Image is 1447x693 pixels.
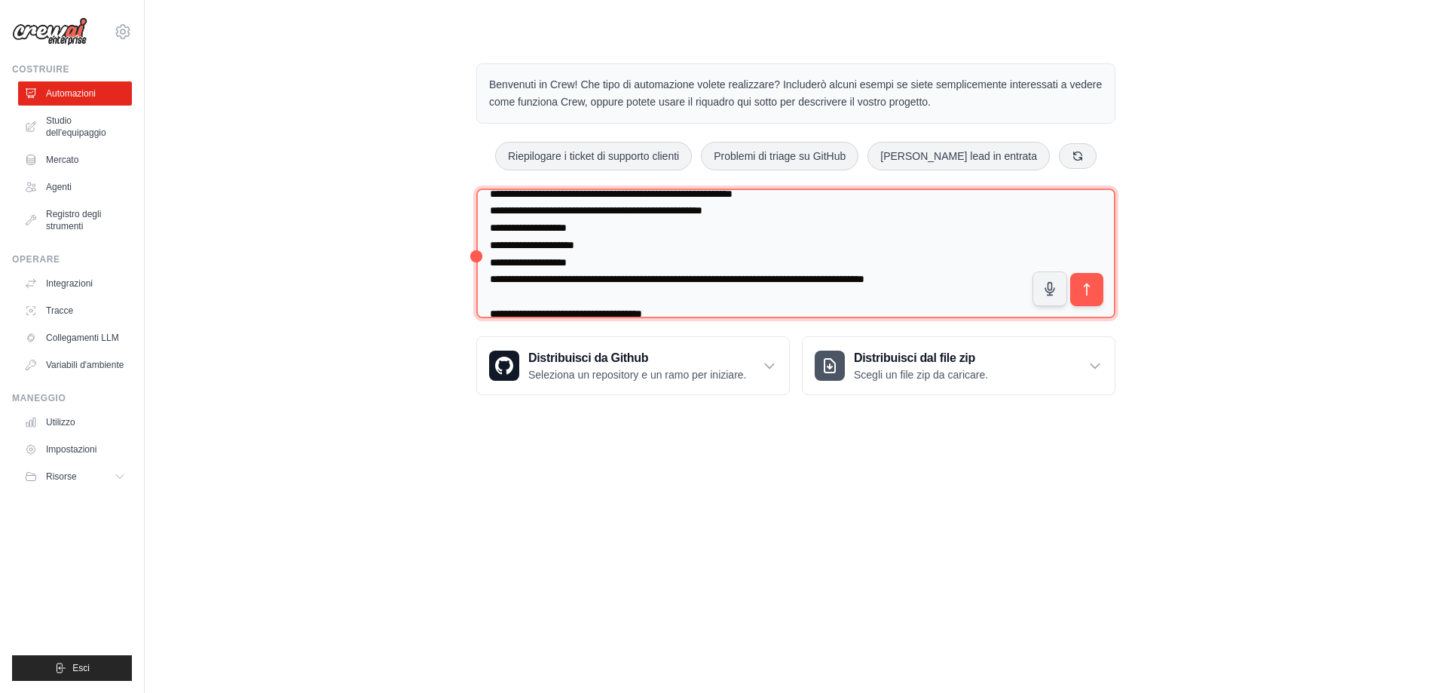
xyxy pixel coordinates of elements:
font: Distribuisci dal file zip [854,351,975,364]
font: [PERSON_NAME] lead in entrata [880,150,1037,162]
font: Operare [12,254,60,265]
button: Esci [12,655,132,681]
button: [PERSON_NAME] lead in entrata [867,142,1050,170]
button: Risorse [18,465,132,489]
a: Agenti [18,175,132,199]
a: Tracce [18,299,132,323]
a: Variabili d'ambiente [18,353,132,377]
font: Distribuisci da Github [528,351,648,364]
font: Automazioni [46,88,96,99]
font: Agenti [46,182,72,192]
font: Scegli un file zip da caricare. [854,369,988,381]
font: Studio dell'equipaggio [46,115,106,138]
a: Mercato [18,148,132,172]
font: Utilizzo [46,417,75,428]
font: Mercato [46,155,78,165]
font: Registro degli strumenti [46,209,101,232]
a: Studio dell'equipaggio [18,109,132,145]
img: Logo [12,17,87,46]
font: Problemi di triage su GitHub [714,150,846,162]
font: Maneggio [12,393,66,403]
font: Collegamenti LLM [46,333,119,343]
font: Benvenuti in Crew! Che tipo di automazione volete realizzare? Includerò alcuni esempi se siete se... [489,78,1102,108]
a: Automazioni [18,81,132,106]
button: Riepilogare i ticket di supporto clienti [495,142,692,170]
font: Esci [72,663,90,673]
font: Costruire [12,64,69,75]
a: Utilizzo [18,410,132,434]
font: Seleziona un repository e un ramo per iniziare. [528,369,747,381]
font: Impostazioni [46,444,96,455]
font: Riepilogare i ticket di supporto clienti [508,150,679,162]
font: Risorse [46,471,77,482]
a: Impostazioni [18,437,132,461]
a: Integrazioni [18,271,132,296]
a: Collegamenti LLM [18,326,132,350]
a: Registro degli strumenti [18,202,132,238]
font: Variabili d'ambiente [46,360,124,370]
font: Integrazioni [46,278,93,289]
button: Problemi di triage su GitHub [701,142,858,170]
font: Tracce [46,305,73,316]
